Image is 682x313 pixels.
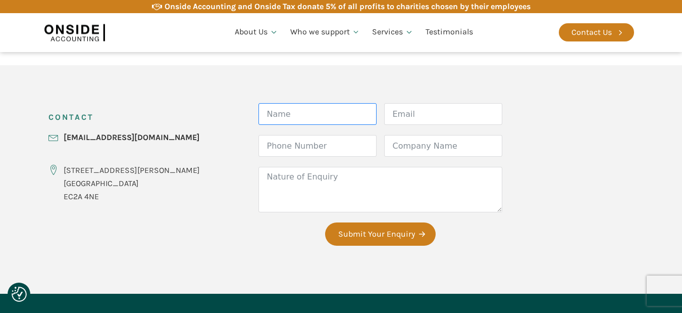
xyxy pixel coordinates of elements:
[384,135,502,157] input: Company Name
[258,167,502,212] textarea: Nature of Enquiry
[64,131,199,144] a: [EMAIL_ADDRESS][DOMAIN_NAME]
[64,164,200,203] div: [STREET_ADDRESS][PERSON_NAME] [GEOGRAPHIC_DATA] EC2A 4NE
[258,135,377,157] input: Phone Number
[366,15,419,50] a: Services
[571,26,612,39] div: Contact Us
[48,103,94,131] h3: CONTACT
[325,222,436,246] button: Submit Your Enquiry
[284,15,366,50] a: Who we support
[384,103,502,125] input: Email
[12,287,27,302] button: Consent Preferences
[12,287,27,302] img: Revisit consent button
[559,23,634,41] a: Contact Us
[44,21,105,44] img: Onside Accounting
[419,15,479,50] a: Testimonials
[229,15,284,50] a: About Us
[258,103,377,125] input: Name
